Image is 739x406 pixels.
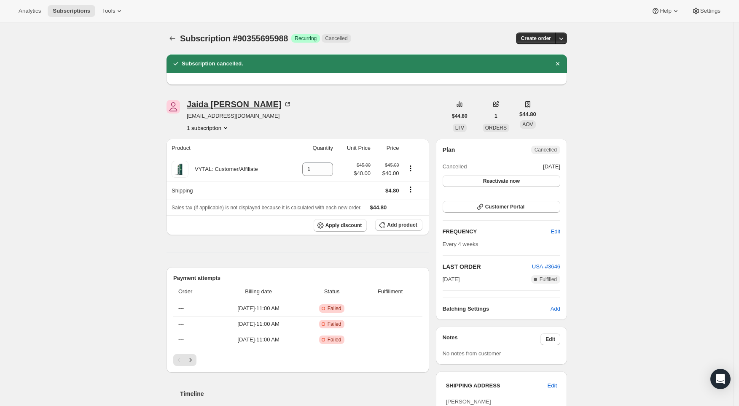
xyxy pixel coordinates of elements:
small: $45.00 [357,162,371,168]
span: Edit [546,336,555,343]
button: Help [646,5,685,17]
span: [DATE] · 11:00 AM [217,320,301,328]
button: $44.80 [447,110,473,122]
span: Recurring [295,35,317,42]
span: Apply discount [325,222,362,229]
span: Reactivate now [483,178,520,184]
button: Product actions [404,164,417,173]
span: Fulfilled [540,276,557,283]
span: $44.80 [452,113,468,119]
span: Cancelled [535,146,557,153]
span: [EMAIL_ADDRESS][DOMAIN_NAME] [187,112,292,120]
span: Failed [328,305,341,312]
span: Create order [521,35,551,42]
span: Failed [328,321,341,328]
button: Next [185,354,196,366]
h2: Payment attempts [173,274,422,282]
span: Tools [102,8,115,14]
span: [DATE] · 11:00 AM [217,336,301,344]
th: Unit Price [336,139,373,157]
span: [DATE] [443,275,460,284]
span: Subscription #90355695988 [180,34,288,43]
span: $44.80 [370,204,387,211]
span: Add product [387,222,417,228]
span: --- [178,321,184,327]
th: Quantity [289,139,336,157]
button: Subscriptions [48,5,95,17]
span: [DATE] · 11:00 AM [217,304,301,313]
small: $45.00 [385,162,399,168]
button: Apply discount [314,219,367,232]
button: Dismiss notification [552,58,564,70]
span: Subscriptions [53,8,90,14]
button: Add [546,302,565,316]
nav: Pagination [173,354,422,366]
h2: LAST ORDER [443,263,532,271]
div: Jaida [PERSON_NAME] [187,100,292,108]
button: Customer Portal [443,201,560,213]
h2: Subscription cancelled. [182,60,243,68]
span: --- [178,305,184,311]
h2: FREQUENCY [443,227,551,236]
span: Customer Portal [485,203,524,210]
span: $40.00 [354,169,371,178]
div: VYTAL: Customer/Affiliate [188,165,258,173]
h6: Batching Settings [443,305,551,313]
span: Billing date [217,287,301,296]
span: $40.00 [376,169,399,178]
span: Cancelled [443,162,467,171]
h3: Notes [443,333,541,345]
span: Help [660,8,671,14]
span: Analytics [19,8,41,14]
span: [DATE] [543,162,560,171]
span: $4.80 [385,187,399,194]
button: Shipping actions [404,185,417,194]
button: USA-#3646 [532,263,560,271]
img: product img [172,161,188,178]
button: Analytics [13,5,46,17]
span: Every 4 weeks [443,241,478,247]
div: Open Intercom Messenger [710,369,731,389]
a: USA-#3646 [532,263,560,270]
span: ORDERS [485,125,507,131]
th: Shipping [167,181,289,200]
span: No notes from customer [443,350,501,357]
span: Sales tax (if applicable) is not displayed because it is calculated with each new order. [172,205,362,211]
button: Add product [375,219,422,231]
button: Edit [540,333,560,345]
button: Tools [97,5,129,17]
span: Jaida Bazemore [167,100,180,114]
span: LTV [455,125,464,131]
button: Edit [546,225,565,238]
h2: Timeline [180,390,429,398]
button: 1 [489,110,503,122]
span: --- [178,336,184,343]
span: Settings [700,8,720,14]
button: Settings [687,5,726,17]
span: AOV [522,122,533,127]
h2: Plan [443,146,455,154]
button: Subscriptions [167,32,178,44]
h3: SHIPPING ADDRESS [446,382,548,390]
span: Failed [328,336,341,343]
span: Edit [548,382,557,390]
span: Add [551,305,560,313]
span: $44.80 [519,110,536,119]
span: Status [305,287,358,296]
span: Cancelled [325,35,347,42]
button: Product actions [187,124,230,132]
th: Price [373,139,401,157]
button: Create order [516,32,556,44]
span: Edit [551,227,560,236]
span: 1 [494,113,497,119]
th: Product [167,139,289,157]
th: Order [173,282,214,301]
span: Fulfillment [363,287,417,296]
button: Reactivate now [443,175,560,187]
button: Edit [543,379,562,392]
